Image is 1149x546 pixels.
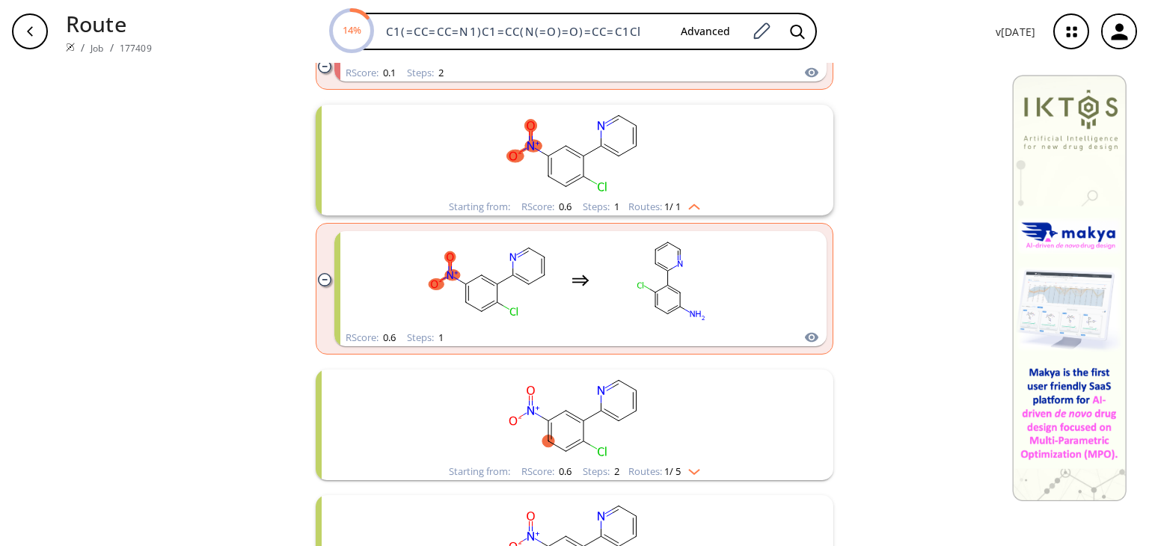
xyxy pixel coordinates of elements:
[346,68,396,78] div: RScore :
[521,467,572,476] div: RScore :
[664,467,681,476] span: 1 / 5
[381,66,396,79] span: 0.1
[407,68,444,78] div: Steps :
[380,105,769,198] svg: O=[N+]([O-])c1ccc(Cl)c(-c2ccccn2)c1
[612,464,619,478] span: 2
[449,202,510,212] div: Starting from:
[342,23,361,37] text: 14%
[681,463,700,475] img: Down
[81,40,85,55] li: /
[681,198,700,210] img: Up
[604,233,739,327] svg: Nc1ccc(Cl)c(-c2ccccn2)c1
[583,202,619,212] div: Steps :
[557,464,572,478] span: 0.6
[91,42,103,55] a: Job
[628,467,700,476] div: Routes:
[377,24,669,39] input: Enter SMILES
[436,331,444,344] span: 1
[449,467,510,476] div: Starting from:
[346,333,396,343] div: RScore :
[612,200,619,213] span: 1
[380,369,769,463] svg: O=[N+]([O-])c1ccc(Cl)c(-c2ccccn2)c1
[422,233,557,327] svg: O=[N+]([O-])c1ccc(Cl)c(-c2ccccn2)c1
[1012,75,1127,501] img: Banner
[583,467,619,476] div: Steps :
[110,40,114,55] li: /
[628,202,700,212] div: Routes:
[669,18,742,46] button: Advanced
[521,202,572,212] div: RScore :
[996,24,1035,40] p: v [DATE]
[557,200,572,213] span: 0.6
[436,66,444,79] span: 2
[66,7,152,40] p: Route
[66,43,75,52] img: Spaya logo
[120,42,152,55] a: 177409
[381,331,396,344] span: 0.6
[664,202,681,212] span: 1 / 1
[407,333,444,343] div: Steps :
